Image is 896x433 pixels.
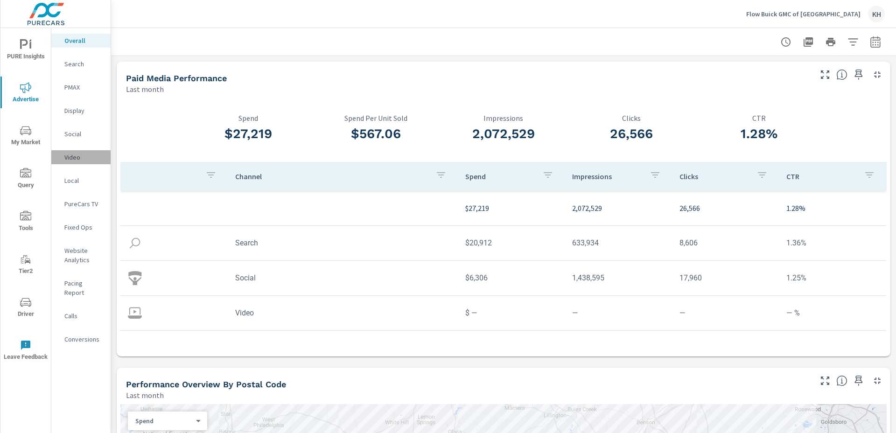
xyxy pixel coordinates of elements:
td: — [565,301,672,325]
button: Select Date Range [866,33,885,51]
p: Channel [235,172,428,181]
div: Spend [128,417,200,426]
p: PMAX [64,83,103,92]
p: 2,072,529 [572,203,665,214]
img: icon-search.svg [128,236,142,250]
span: PURE Insights [3,39,48,62]
p: Clicks [679,172,749,181]
span: Save this to your personalized report [851,67,866,82]
span: Understand performance data by postal code. Individual postal codes can be selected and expanded ... [836,375,847,386]
p: 1.28% [786,203,879,214]
p: Video [64,153,103,162]
p: Conversions [64,335,103,344]
p: 26,566 [679,203,772,214]
div: Local [51,174,111,188]
td: — % [779,301,886,325]
h5: Paid Media Performance [126,73,227,83]
p: Impressions [572,172,642,181]
div: PureCars TV [51,197,111,211]
p: Overall [64,36,103,45]
img: icon-social.svg [128,271,142,285]
p: CTR [786,172,856,181]
button: Make Fullscreen [818,67,833,82]
div: nav menu [0,28,51,371]
h5: Performance Overview By Postal Code [126,379,286,389]
td: 1,438,595 [565,266,672,290]
div: Fixed Ops [51,220,111,234]
td: 8,606 [672,231,779,255]
h3: $567.06 [312,126,440,142]
div: Conversions [51,332,111,346]
h3: 26,566 [567,126,695,142]
p: Pacing Report [64,279,103,297]
p: Flow Buick GMC of [GEOGRAPHIC_DATA] [746,10,861,18]
span: Understand performance metrics over the selected time range. [836,69,847,80]
p: Calls [64,311,103,321]
h3: 1.28% [695,126,823,142]
div: KH [868,6,885,22]
div: Overall [51,34,111,48]
td: 1.25% [779,266,886,290]
span: Query [3,168,48,191]
p: Fixed Ops [64,223,103,232]
span: Driver [3,297,48,320]
p: Spend [465,172,535,181]
div: Website Analytics [51,244,111,267]
p: PureCars TV [64,199,103,209]
img: icon-video.svg [128,306,142,320]
p: Last month [126,390,164,401]
td: 17,960 [672,266,779,290]
span: Tools [3,211,48,234]
button: Make Fullscreen [818,373,833,388]
span: Leave Feedback [3,340,48,363]
p: Spend [135,417,192,425]
p: Clicks [567,114,695,122]
button: Print Report [821,33,840,51]
div: Pacing Report [51,276,111,300]
p: Spend [184,114,312,122]
td: Video [228,301,458,325]
p: Search [64,59,103,69]
td: 633,934 [565,231,672,255]
td: $20,912 [458,231,565,255]
div: Video [51,150,111,164]
button: Minimize Widget [870,373,885,388]
h3: $27,219 [184,126,312,142]
td: — [672,301,779,325]
p: Display [64,106,103,115]
span: Tier2 [3,254,48,277]
p: Spend Per Unit Sold [312,114,440,122]
p: Social [64,129,103,139]
p: Last month [126,84,164,95]
td: Search [228,231,458,255]
td: $ — [458,301,565,325]
td: $6,306 [458,266,565,290]
span: Save this to your personalized report [851,373,866,388]
button: Minimize Widget [870,67,885,82]
button: Apply Filters [844,33,862,51]
span: Advertise [3,82,48,105]
td: 1.36% [779,231,886,255]
p: CTR [695,114,823,122]
div: Calls [51,309,111,323]
p: Local [64,176,103,185]
p: Website Analytics [64,246,103,265]
button: "Export Report to PDF" [799,33,818,51]
div: Social [51,127,111,141]
div: Display [51,104,111,118]
div: PMAX [51,80,111,94]
span: My Market [3,125,48,148]
h3: 2,072,529 [440,126,567,142]
div: Search [51,57,111,71]
td: Social [228,266,458,290]
p: Impressions [440,114,567,122]
p: $27,219 [465,203,558,214]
